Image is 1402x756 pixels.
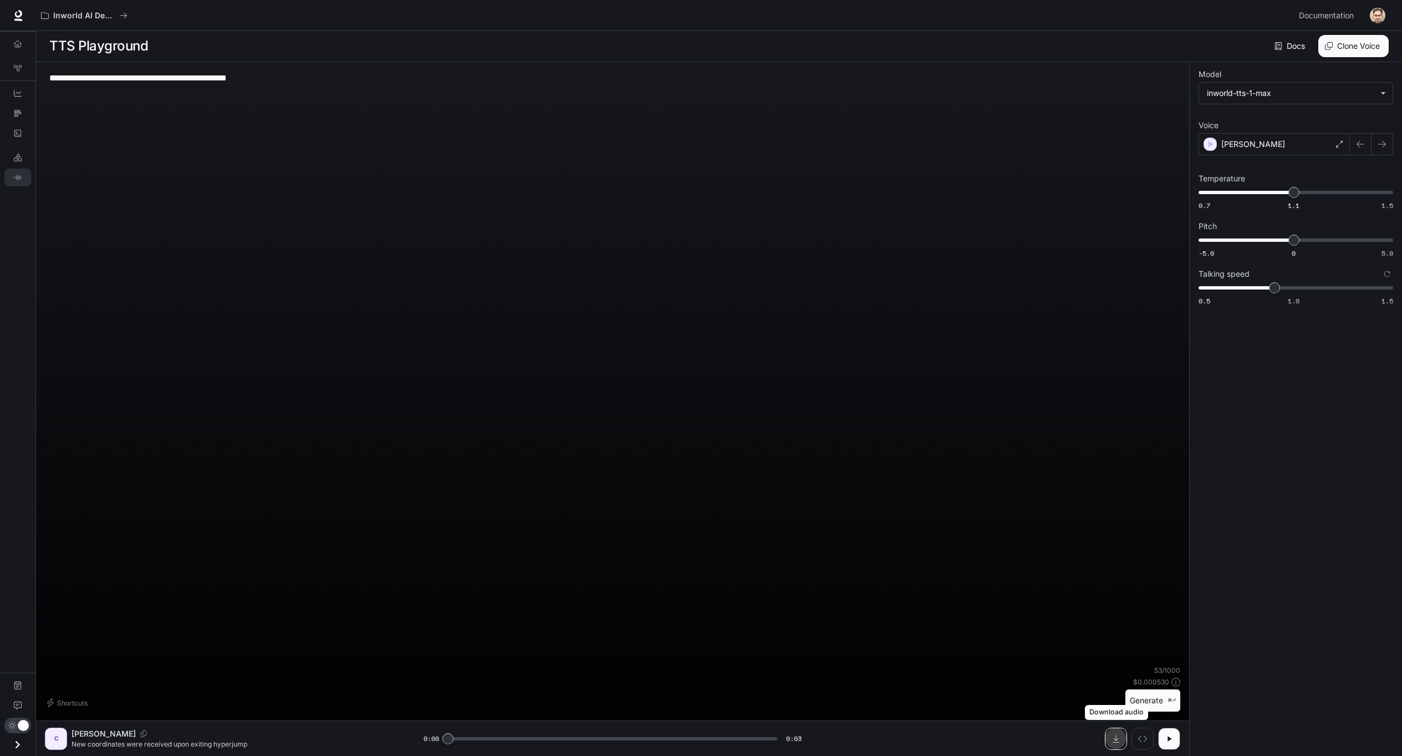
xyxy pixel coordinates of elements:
a: TTS Playground [4,169,31,186]
button: Clone Voice [1318,35,1389,57]
div: Download audio [1085,705,1148,720]
p: [PERSON_NAME] [1221,139,1285,150]
span: 1.0 [1288,296,1299,306]
button: Generate⌘⏎ [1125,689,1180,712]
p: [PERSON_NAME] [72,728,136,739]
span: 0.7 [1199,201,1210,210]
h1: TTS Playground [49,35,148,57]
a: Documentation [4,677,31,694]
span: 5.0 [1381,248,1393,258]
a: Traces [4,104,31,122]
p: ⌘⏎ [1168,697,1176,704]
a: Documentation [1294,4,1362,27]
a: Dashboards [4,84,31,102]
button: Download audio [1105,728,1127,750]
a: Docs [1272,35,1309,57]
a: Feedback [4,697,31,714]
p: Model [1199,70,1221,78]
p: Temperature [1199,175,1245,182]
span: Documentation [1299,9,1354,23]
a: Overview [4,35,31,53]
span: 0:00 [424,733,439,744]
img: User avatar [1370,8,1385,23]
span: 0.5 [1199,296,1210,306]
p: Inworld AI Demos [53,11,115,21]
a: Graph Registry [4,59,31,77]
button: All workspaces [36,4,132,27]
span: 1.5 [1381,201,1393,210]
span: 1.1 [1288,201,1299,210]
span: 0 [1292,248,1296,258]
button: Open drawer [5,733,30,756]
span: -5.0 [1199,248,1214,258]
button: User avatar [1367,4,1389,27]
p: Talking speed [1199,270,1250,278]
span: 1.5 [1381,296,1393,306]
button: Copy Voice ID [136,730,151,737]
div: inworld-tts-1-max [1207,88,1375,99]
div: C [47,730,65,748]
a: LLM Playground [4,149,31,166]
p: Voice [1199,121,1219,129]
div: inworld-tts-1-max [1199,83,1393,104]
p: $ 0.000530 [1133,677,1169,687]
button: Inspect [1131,728,1154,750]
p: 53 / 1000 [1154,666,1180,675]
button: Shortcuts [45,694,92,712]
span: 0:03 [786,733,802,744]
p: New coordinates were received upon exiting hyperjump [72,739,397,749]
span: Dark mode toggle [18,719,29,731]
a: Logs [4,124,31,142]
button: Reset to default [1381,268,1393,280]
p: Pitch [1199,222,1217,230]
